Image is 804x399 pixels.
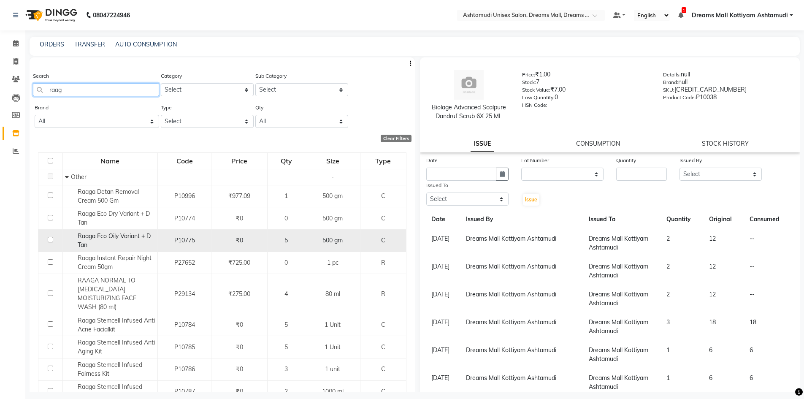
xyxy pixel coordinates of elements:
[426,182,448,189] label: Issued To
[744,313,794,341] td: 18
[461,341,584,369] td: Dreams Mall Kottiyam Ashtamudi
[522,79,536,86] label: Stock:
[78,254,152,271] span: Raaga Instant Repair Night Cream 50gm
[325,321,341,328] span: 1 Unit
[461,210,584,229] th: Issued By
[381,236,385,244] span: C
[78,210,150,226] span: Raaga Eco Dry Variant + D Tan
[692,11,788,20] span: Dreams Mall Kottiyam Ashtamudi
[522,71,535,79] label: Price:
[522,94,555,101] label: Low Quantity:
[78,188,139,204] span: Raaga Detan Removal Cream 500 Gm
[584,313,661,341] td: Dreams Mall Kottiyam Ashtamudi
[71,173,87,181] span: Other
[284,259,288,266] span: 0
[236,388,243,395] span: ₹0
[284,365,288,373] span: 3
[704,313,744,341] td: 18
[325,365,340,373] span: 1 unit
[461,229,584,258] td: Dreams Mall Kottiyam Ashtamudi
[704,341,744,369] td: 6
[663,85,791,97] div: [CREDIT_CARD_NUMBER]
[78,232,151,249] span: Raaga Eco Oily Variant + D Tan
[663,70,791,82] div: null
[704,285,744,313] td: 12
[522,78,650,90] div: 7
[381,388,385,395] span: C
[161,104,172,111] label: Type
[704,257,744,285] td: 12
[33,83,159,96] input: Search by product name or code
[306,153,360,168] div: Size
[381,214,385,222] span: C
[428,103,510,121] div: Biolage Advanced Scalpure Dandruf Scrub 6X 25 ML
[522,93,650,105] div: 0
[381,192,385,200] span: C
[381,290,385,298] span: R
[174,214,195,222] span: P10774
[661,257,704,285] td: 2
[174,388,195,395] span: P10787
[40,41,64,48] a: ORDERS
[78,277,136,311] span: RAAGA NORMAL TO [MEDICAL_DATA] MOISTURIZING FACE WASH (80 ml)
[522,70,650,82] div: ₹1.00
[454,70,484,100] img: avatar
[236,321,243,328] span: ₹0
[361,153,405,168] div: Type
[255,72,287,80] label: Sub Category
[426,313,461,341] td: [DATE]
[663,94,696,101] label: Product Code:
[174,290,195,298] span: P29134
[322,236,343,244] span: 500 gm
[228,259,250,266] span: ₹725.00
[322,214,343,222] span: 500 gm
[78,339,155,355] span: Raaga Stemcell Infused Anti Aging Kit
[426,257,461,285] td: [DATE]
[284,343,288,351] span: 5
[33,72,49,80] label: Search
[744,369,794,396] td: 6
[661,341,704,369] td: 1
[682,7,686,13] span: 1
[236,343,243,351] span: ₹0
[522,86,550,94] label: Stock Value:
[158,153,211,168] div: Code
[161,72,182,80] label: Category
[78,317,155,333] span: Raaga Stemcell Infused Anti Acne Facialkit
[174,321,195,328] span: P10784
[461,257,584,285] td: Dreams Mall Kottiyam Ashtamudi
[228,290,250,298] span: ₹275.00
[584,341,661,369] td: Dreams Mall Kottiyam Ashtamudi
[381,365,385,373] span: C
[327,259,338,266] span: 1 pc
[322,192,343,200] span: 500 gm
[522,85,650,97] div: ₹7.00
[584,229,661,258] td: Dreams Mall Kottiyam Ashtamudi
[661,313,704,341] td: 3
[525,196,537,203] span: Issue
[212,153,267,168] div: Price
[663,79,678,86] label: Brand:
[268,153,304,168] div: Qty
[661,369,704,396] td: 1
[461,313,584,341] td: Dreams Mall Kottiyam Ashtamudi
[174,343,195,351] span: P10785
[115,41,177,48] a: AUTO CONSUMPTION
[236,365,243,373] span: ₹0
[255,104,263,111] label: Qty
[663,86,674,94] label: SKU:
[663,93,791,105] div: P10038
[325,290,340,298] span: 80 ml
[284,192,288,200] span: 1
[584,285,661,313] td: Dreams Mall Kottiyam Ashtamudi
[702,140,749,147] a: STOCK HISTORY
[704,210,744,229] th: Original
[426,285,461,313] td: [DATE]
[744,341,794,369] td: 6
[284,321,288,328] span: 5
[584,369,661,396] td: Dreams Mall Kottiyam Ashtamudi
[331,173,334,181] span: -
[381,343,385,351] span: C
[325,343,341,351] span: 1 Unit
[679,157,702,164] label: Issued By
